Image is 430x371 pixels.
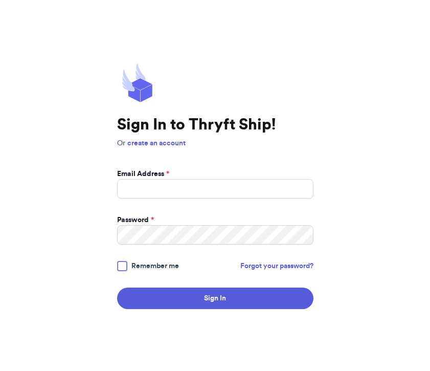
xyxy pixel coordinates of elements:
[117,138,313,148] p: Or
[131,261,179,271] span: Remember me
[117,116,313,134] h1: Sign In to Thryft Ship!
[240,261,313,271] a: Forgot your password?
[117,215,154,225] label: Password
[117,169,169,179] label: Email Address
[117,288,313,309] button: Sign In
[127,140,186,147] a: create an account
